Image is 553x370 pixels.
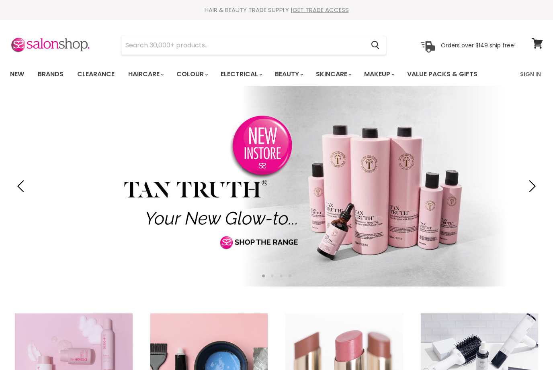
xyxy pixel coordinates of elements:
[4,63,500,86] ul: Main menu
[269,66,308,83] a: Beauty
[365,36,386,55] button: Search
[271,274,274,277] li: Page dot 2
[121,36,386,55] form: Product
[293,6,349,14] a: GET TRADE ACCESS
[358,66,399,83] a: Makeup
[441,41,516,49] p: Orders over $149 ship free!
[523,178,539,194] button: Next
[32,66,70,83] a: Brands
[122,66,169,83] a: Haircare
[4,66,30,83] a: New
[14,178,30,194] button: Previous
[215,66,267,83] a: Electrical
[289,274,291,277] li: Page dot 4
[121,36,365,55] input: Search
[170,66,213,83] a: Colour
[401,66,483,83] a: Value Packs & Gifts
[280,274,283,277] li: Page dot 3
[71,66,121,83] a: Clearance
[262,274,265,277] li: Page dot 1
[513,332,545,362] iframe: Gorgias live chat messenger
[310,66,356,83] a: Skincare
[515,66,546,83] a: Sign In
